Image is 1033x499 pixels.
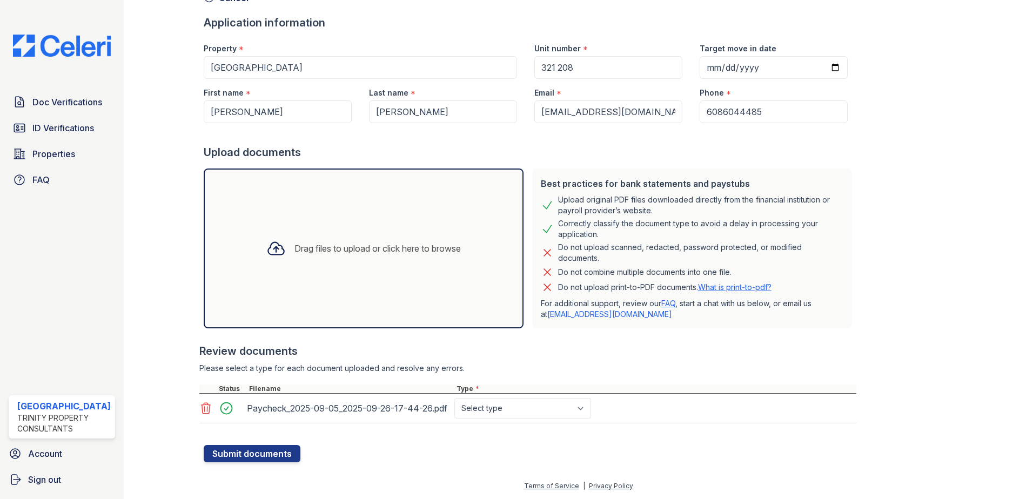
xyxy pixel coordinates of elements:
[558,266,732,279] div: Do not combine multiple documents into one file.
[558,242,843,264] div: Do not upload scanned, redacted, password protected, or modified documents.
[28,473,61,486] span: Sign out
[199,343,856,359] div: Review documents
[294,242,461,255] div: Drag files to upload or click here to browse
[547,309,672,319] a: [EMAIL_ADDRESS][DOMAIN_NAME]
[204,15,856,30] div: Application information
[558,218,843,240] div: Correctly classify the document type to avoid a delay in processing your application.
[32,122,94,134] span: ID Verifications
[204,145,856,160] div: Upload documents
[204,87,244,98] label: First name
[558,282,772,293] p: Do not upload print-to-PDF documents.
[9,169,115,191] a: FAQ
[9,91,115,113] a: Doc Verifications
[247,385,454,393] div: Filename
[204,43,237,54] label: Property
[700,43,776,54] label: Target move in date
[661,299,675,308] a: FAQ
[541,298,843,320] p: For additional support, review our , start a chat with us below, or email us at
[589,482,633,490] a: Privacy Policy
[32,96,102,109] span: Doc Verifications
[558,194,843,216] div: Upload original PDF files downloaded directly from the financial institution or payroll provider’...
[4,443,119,464] a: Account
[204,445,300,462] button: Submit documents
[534,87,554,98] label: Email
[698,282,772,292] a: What is print-to-pdf?
[9,143,115,165] a: Properties
[17,400,111,413] div: [GEOGRAPHIC_DATA]
[534,43,581,54] label: Unit number
[4,469,119,490] a: Sign out
[28,447,62,460] span: Account
[32,147,75,160] span: Properties
[9,117,115,139] a: ID Verifications
[541,177,843,190] div: Best practices for bank statements and paystubs
[454,385,856,393] div: Type
[524,482,579,490] a: Terms of Service
[4,35,119,57] img: CE_Logo_Blue-a8612792a0a2168367f1c8372b55b34899dd931a85d93a1a3d3e32e68fde9ad4.png
[17,413,111,434] div: Trinity Property Consultants
[369,87,408,98] label: Last name
[700,87,724,98] label: Phone
[199,363,856,374] div: Please select a type for each document uploaded and resolve any errors.
[32,173,50,186] span: FAQ
[217,385,247,393] div: Status
[247,400,450,417] div: Paycheck_2025-09-05_2025-09-26-17-44-26.pdf
[583,482,585,490] div: |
